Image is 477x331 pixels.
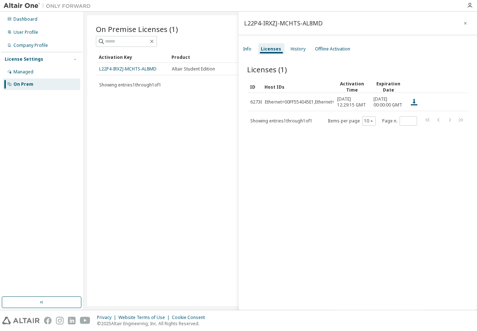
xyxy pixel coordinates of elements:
div: User Profile [13,29,38,35]
span: Altair Student Edition [172,66,215,72]
div: Offline Activation [315,46,351,52]
div: History [291,46,306,52]
img: instagram.svg [56,317,64,324]
span: 62738 [251,99,263,105]
div: Dashboard [13,16,37,22]
div: On Prem [13,81,33,87]
img: linkedin.svg [68,317,76,324]
div: Company Profile [13,43,48,48]
div: Activation Key [99,51,166,63]
div: Cookie Consent [172,315,209,320]
img: youtube.svg [80,317,90,324]
p: © 2025 Altair Engineering, Inc. All Rights Reserved. [97,320,209,327]
span: Showing entries 1 through 1 of 1 [99,82,161,88]
img: facebook.svg [44,317,52,324]
div: L22P4-IRXZJ-MCHTS-AL8MD [244,20,323,26]
span: Showing entries 1 through 1 of 1 [251,118,313,124]
span: Items per page [328,116,376,126]
div: Managed [13,69,33,75]
div: Product [171,51,238,63]
div: ID [250,81,259,93]
img: altair_logo.svg [2,317,40,324]
div: Info [243,46,252,52]
div: Expiration Date [373,81,404,93]
a: L22P4-IRXZJ-MCHTS-AL8MD [99,66,157,72]
div: Licenses [261,46,282,52]
div: Host IDs [265,81,331,93]
img: Altair One [4,2,94,9]
span: Page n. [382,116,417,126]
div: Activation Time [337,81,367,93]
span: [DATE] 12:29:15 GMT [337,96,367,108]
span: On Premise Licenses (1) [96,24,178,34]
div: Website Terms of Use [118,315,172,320]
span: [DATE] 00:00:00 GMT [373,96,403,108]
span: Licenses (1) [247,64,287,74]
button: 10 [364,118,374,124]
div: Privacy [97,315,118,320]
div: License Settings [5,56,43,62]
